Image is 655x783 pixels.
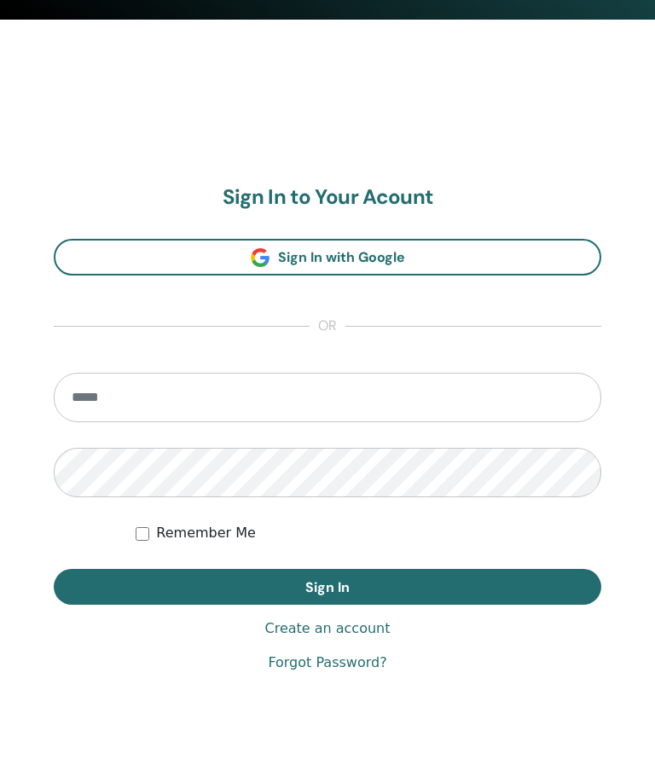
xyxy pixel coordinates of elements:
[54,240,601,276] a: Sign In with Google
[54,186,601,211] h2: Sign In to Your Acount
[278,249,405,267] span: Sign In with Google
[136,524,601,544] div: Keep me authenticated indefinitely or until I manually logout
[310,317,345,338] span: or
[268,653,386,674] a: Forgot Password?
[264,619,390,640] a: Create an account
[156,524,256,544] label: Remember Me
[54,570,601,606] button: Sign In
[305,579,350,597] span: Sign In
